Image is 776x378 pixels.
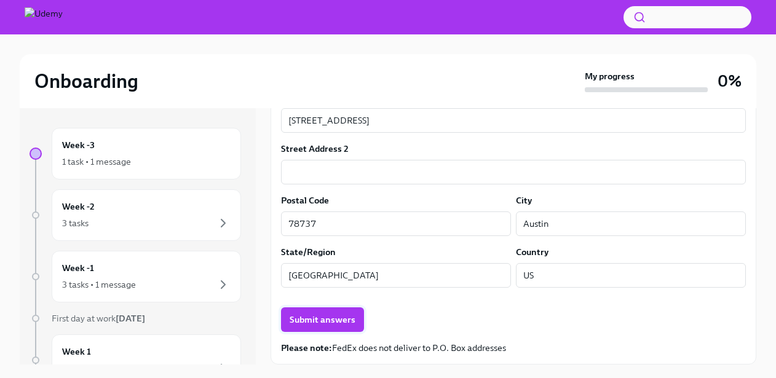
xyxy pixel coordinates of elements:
a: Week -31 task • 1 message [30,128,241,179]
span: Submit answers [290,313,355,326]
h6: Week -2 [62,200,95,213]
button: Submit answers [281,307,364,332]
h6: Week -1 [62,261,94,275]
label: Country [516,246,548,258]
a: First day at work[DATE] [30,312,241,325]
label: Postal Code [281,194,329,207]
strong: My progress [585,70,635,82]
strong: Please note: [281,342,332,353]
label: Street Address 2 [281,143,349,155]
img: Udemy [25,7,63,27]
h6: Week -3 [62,138,95,152]
h6: Week 1 [62,345,91,358]
a: Week -23 tasks [30,189,241,241]
strong: [DATE] [116,313,145,324]
div: 3 tasks [62,217,89,229]
h3: 0% [718,70,742,92]
div: 1 task • 1 message [62,156,131,168]
div: 3 tasks • 1 message [62,278,136,291]
label: City [516,194,532,207]
p: FedEx does not deliver to P.O. Box addresses [281,342,746,354]
div: 5 tasks • 6 messages [62,362,141,374]
a: Week -13 tasks • 1 message [30,251,241,302]
h2: Onboarding [34,69,138,93]
label: State/Region [281,246,336,258]
span: First day at work [52,313,145,324]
